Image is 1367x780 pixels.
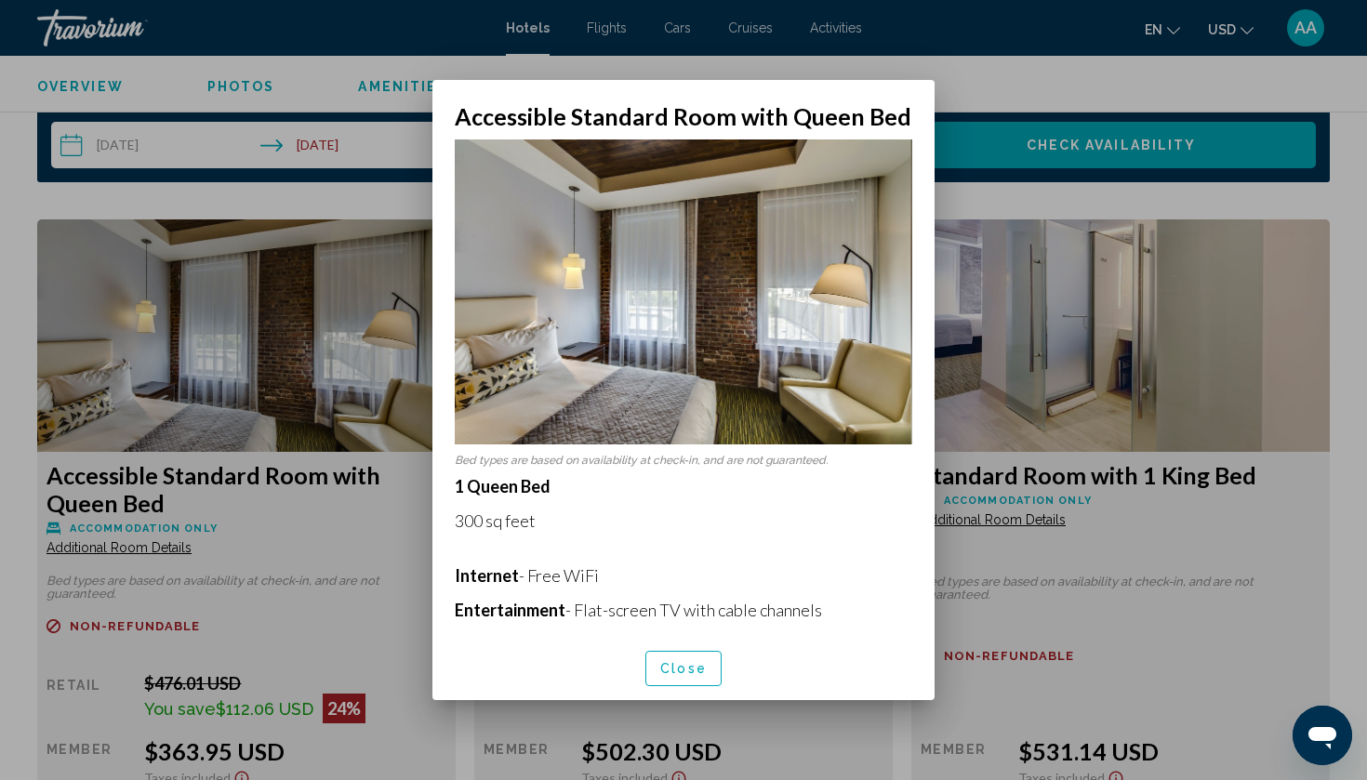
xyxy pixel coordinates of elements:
[455,600,912,620] p: - Flat-screen TV with cable channels
[455,510,912,531] p: 300 sq feet
[455,634,912,675] p: - Refrigerator, microwave, coffee/tea maker, and free bottled water
[1293,706,1352,765] iframe: Кнопка запуска окна обмена сообщениями
[455,454,912,467] p: Bed types are based on availability at check-in, and are not guaranteed.
[455,565,519,586] b: Internet
[455,102,912,130] h2: Accessible Standard Room with Queen Bed
[660,662,707,677] span: Close
[455,139,912,444] img: 2fba019c-62c9-411c-b0f5-57d8d481533b.jpeg
[455,476,551,496] strong: 1 Queen Bed
[455,565,912,586] p: - Free WiFi
[645,651,722,685] button: Close
[455,634,552,654] b: Food & Drink
[455,600,565,620] b: Entertainment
